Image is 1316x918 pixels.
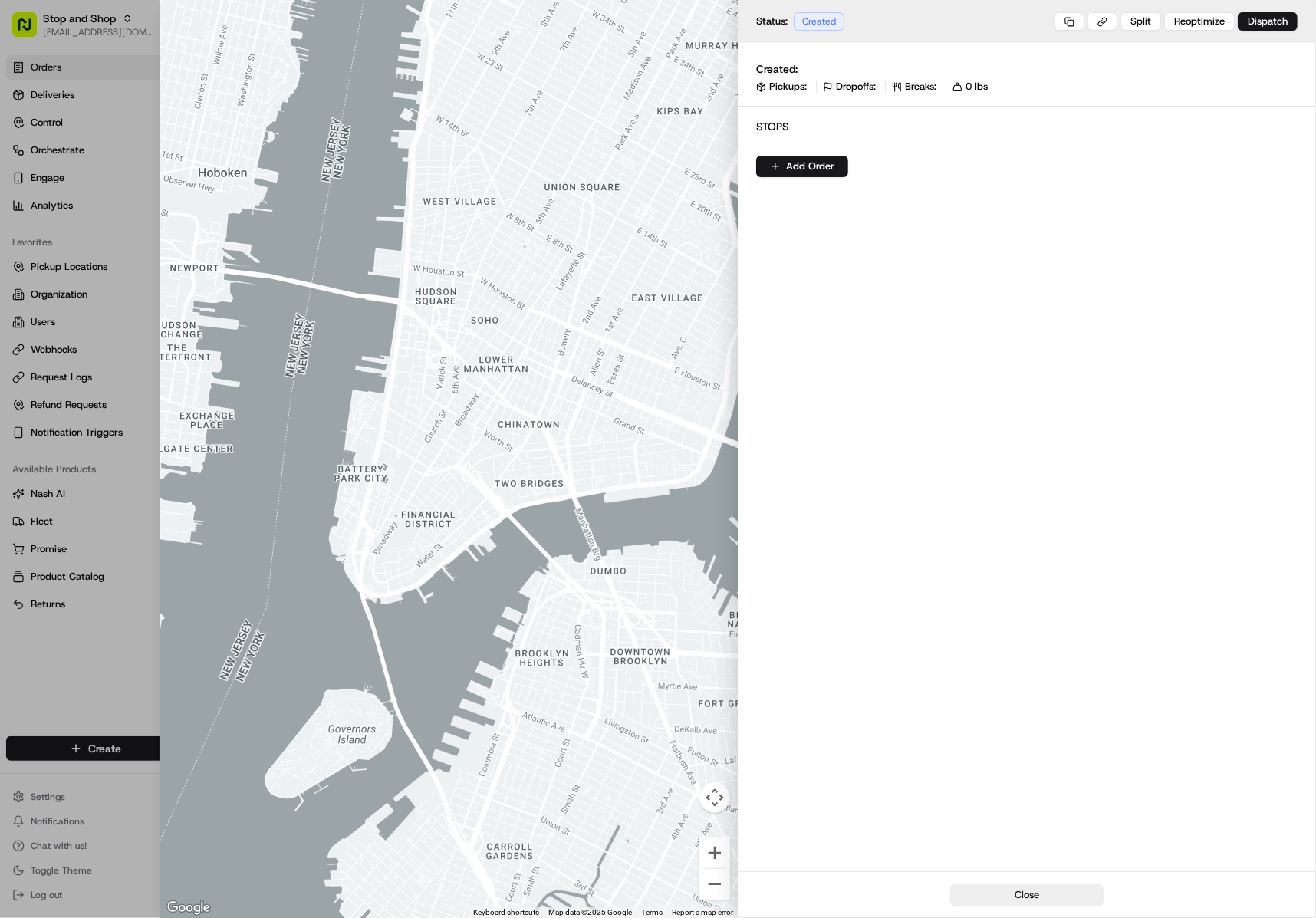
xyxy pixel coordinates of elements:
h2: Stops [756,119,1298,134]
div: 📗 [15,223,28,235]
button: Close [950,884,1104,906]
a: Report a map error [672,908,733,916]
button: Reoptimize [1164,12,1235,31]
img: Nash [15,15,46,45]
div: 💻 [130,223,142,235]
div: Created [794,12,844,31]
p: Welcome 👋 [15,61,279,85]
button: Zoom out [699,869,730,900]
button: Map camera controls [699,782,730,813]
img: Google [163,898,214,918]
a: Terms (opens in new tab) [641,908,663,916]
span: Pickups: [769,80,807,94]
a: 💻API Documentation [123,216,252,243]
div: Start new chat [52,146,252,161]
span: Dropoffs: [836,80,876,94]
button: Keyboard shortcuts [473,907,539,918]
span: Created: [756,61,798,77]
span: Map data ©2025 Google [548,908,632,916]
button: Dispatch [1238,12,1298,31]
span: Breaks: [905,80,936,94]
span: 0 lbs [966,80,988,94]
a: Powered byPylon [108,258,186,271]
button: Start new chat [261,150,279,169]
button: Split [1120,12,1161,31]
button: Add Order [756,156,848,177]
a: Open this area in Google Maps (opens a new window) [163,898,214,918]
img: 1736555255976-a54dd68f-1ca7-489b-9aae-adbdc363a1c4 [15,146,43,173]
button: Zoom in [699,837,730,868]
span: API Documentation [145,222,246,237]
a: 📗Knowledge Base [9,216,123,243]
div: We're available if you need us! [52,161,194,173]
span: Knowledge Base [31,222,117,237]
input: Got a question? Start typing here... [40,98,276,114]
div: Status: [756,12,849,31]
span: Pylon [153,259,186,271]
